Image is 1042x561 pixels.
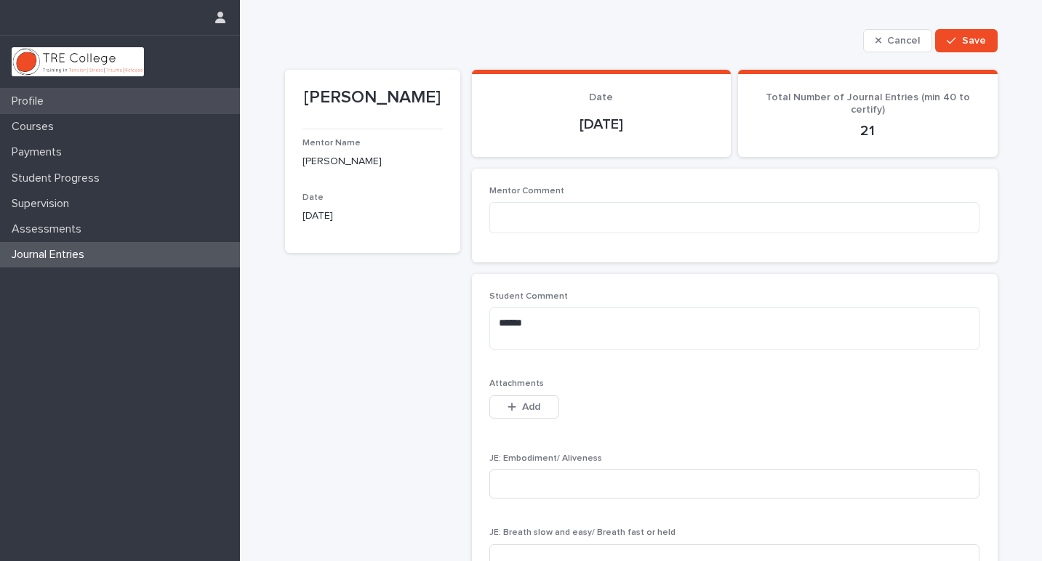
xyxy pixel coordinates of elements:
span: Date [589,92,613,102]
p: Assessments [6,222,93,236]
p: [DATE] [302,209,443,224]
span: Add [522,402,540,412]
p: [DATE] [489,116,714,133]
img: L01RLPSrRaOWR30Oqb5K [12,47,144,76]
button: Cancel [863,29,933,52]
p: Student Progress [6,171,111,185]
span: Student Comment [489,292,568,301]
span: Date [302,193,324,202]
span: Attachments [489,379,544,388]
span: Save [962,36,986,46]
p: Journal Entries [6,248,96,262]
p: 21 [756,122,980,140]
p: Courses [6,120,65,134]
span: JE: Breath slow and easy/ Breath fast or held [489,528,676,537]
span: Total Number of Journal Entries (min 40 to certify) [766,92,970,115]
span: JE: Embodiment/ Aliveness [489,454,602,463]
p: [PERSON_NAME] [302,154,443,169]
p: Supervision [6,197,81,211]
span: Cancel [887,36,920,46]
span: Mentor Name [302,139,361,148]
p: Payments [6,145,73,159]
button: Save [935,29,997,52]
p: [PERSON_NAME] [302,87,443,108]
span: Mentor Comment [489,187,564,195]
button: Add [489,395,559,419]
p: Profile [6,94,55,108]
